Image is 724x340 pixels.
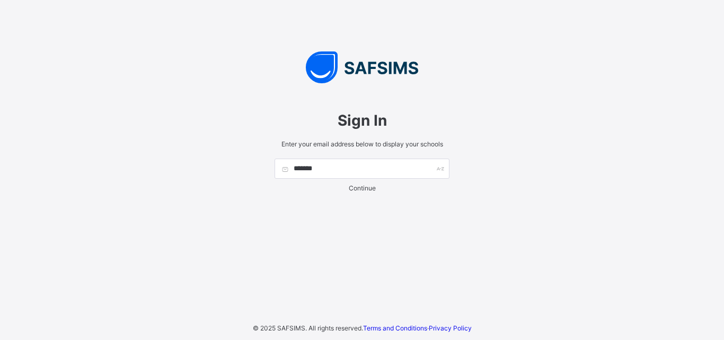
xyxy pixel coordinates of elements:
span: · [363,324,472,332]
span: Enter your email address below to display your schools [275,140,449,148]
a: Terms and Conditions [363,324,427,332]
span: Continue [349,184,376,192]
span: © 2025 SAFSIMS. All rights reserved. [253,324,363,332]
span: Sign In [275,111,449,129]
img: SAFSIMS Logo [264,51,460,83]
a: Privacy Policy [429,324,472,332]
